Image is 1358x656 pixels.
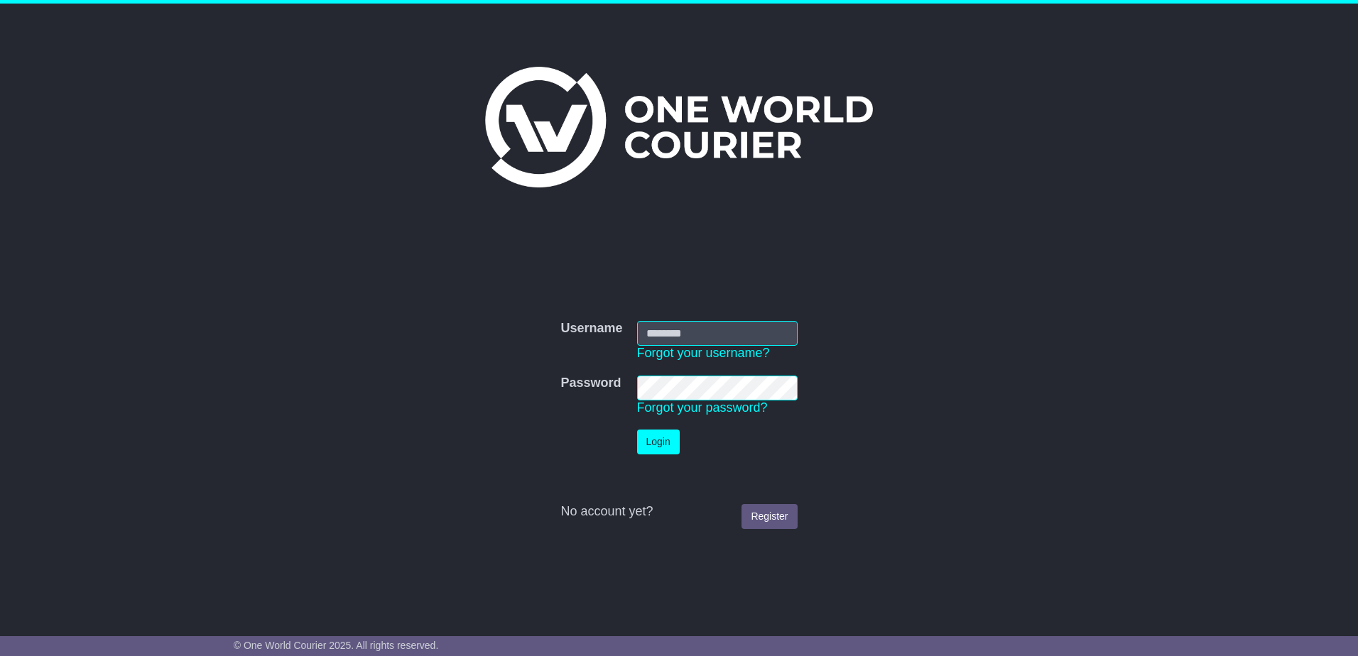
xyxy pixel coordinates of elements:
img: One World [485,67,873,187]
label: Password [560,376,621,391]
a: Register [742,504,797,529]
button: Login [637,430,680,454]
div: No account yet? [560,504,797,520]
a: Forgot your password? [637,400,768,415]
label: Username [560,321,622,337]
span: © One World Courier 2025. All rights reserved. [234,640,439,651]
a: Forgot your username? [637,346,770,360]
